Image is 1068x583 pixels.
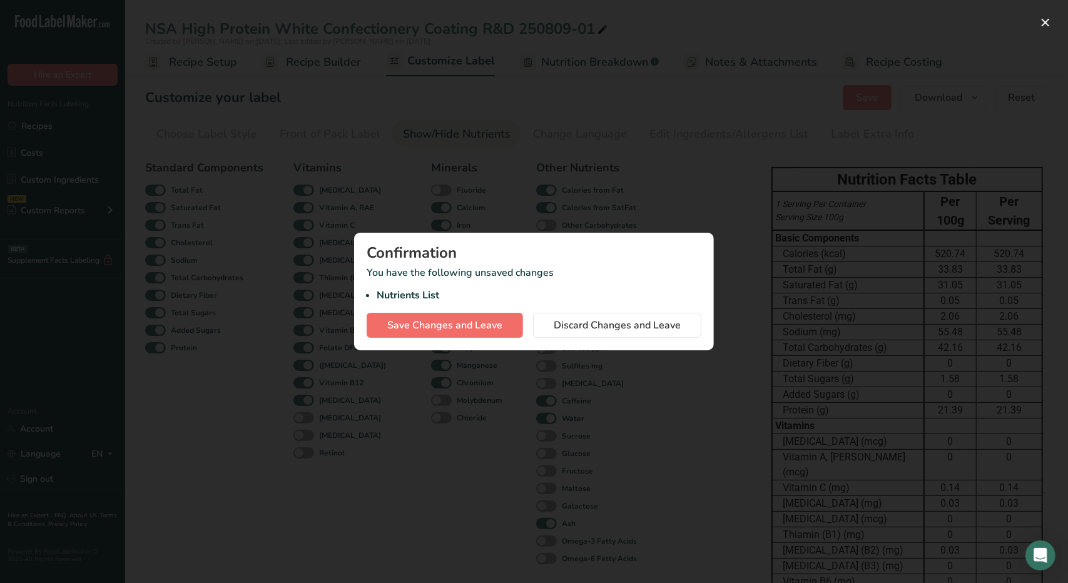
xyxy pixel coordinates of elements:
span: Discard Changes and Leave [554,318,681,333]
li: Nutrients List [377,288,701,303]
div: Confirmation [367,245,701,260]
button: Discard Changes and Leave [533,313,701,338]
p: You have the following unsaved changes [367,265,701,303]
span: Save Changes and Leave [387,318,502,333]
div: Open Intercom Messenger [1025,540,1055,570]
button: Save Changes and Leave [367,313,523,338]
